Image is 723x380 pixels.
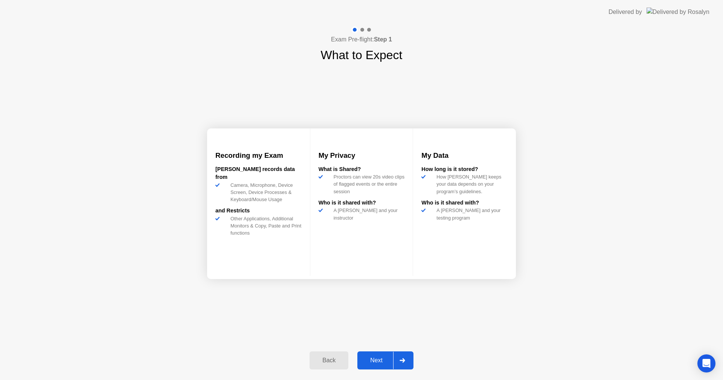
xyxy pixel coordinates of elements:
div: How [PERSON_NAME] keeps your data depends on your program’s guidelines. [433,173,508,195]
div: and Restricts [215,207,302,215]
div: Proctors can view 20s video clips of flagged events or the entire session [331,173,405,195]
div: Next [360,357,393,364]
img: Delivered by Rosalyn [647,8,709,16]
h3: Recording my Exam [215,150,302,161]
h3: My Privacy [319,150,405,161]
button: Next [357,351,413,369]
div: Delivered by [609,8,642,17]
div: How long is it stored? [421,165,508,174]
button: Back [310,351,348,369]
div: A [PERSON_NAME] and your instructor [331,207,405,221]
div: Camera, Microphone, Device Screen, Device Processes & Keyboard/Mouse Usage [227,182,302,203]
div: Open Intercom Messenger [697,354,715,372]
div: What is Shared? [319,165,405,174]
div: A [PERSON_NAME] and your testing program [433,207,508,221]
div: Other Applications, Additional Monitors & Copy, Paste and Print functions [227,215,302,237]
div: Who is it shared with? [319,199,405,207]
div: Back [312,357,346,364]
h4: Exam Pre-flight: [331,35,392,44]
h1: What to Expect [321,46,403,64]
h3: My Data [421,150,508,161]
div: [PERSON_NAME] records data from [215,165,302,182]
b: Step 1 [374,36,392,43]
div: Who is it shared with? [421,199,508,207]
